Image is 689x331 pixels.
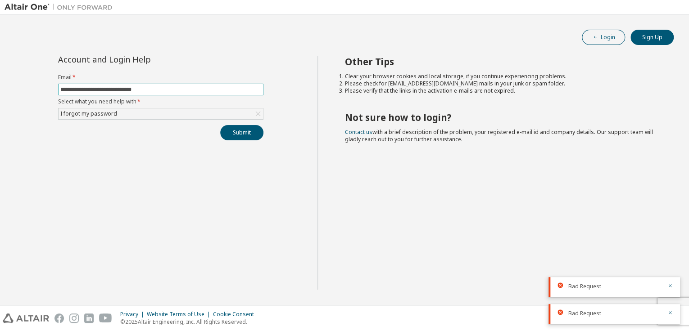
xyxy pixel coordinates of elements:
img: instagram.svg [69,313,79,323]
button: Login [582,30,625,45]
div: Cookie Consent [213,311,259,318]
li: Please check for [EMAIL_ADDRESS][DOMAIN_NAME] mails in your junk or spam folder. [345,80,658,87]
img: youtube.svg [99,313,112,323]
div: Privacy [120,311,147,318]
img: linkedin.svg [84,313,94,323]
div: Account and Login Help [58,56,222,63]
span: with a brief description of the problem, your registered e-mail id and company details. Our suppo... [345,128,653,143]
label: Email [58,74,263,81]
p: © 2025 Altair Engineering, Inc. All Rights Reserved. [120,318,259,326]
label: Select what you need help with [58,98,263,105]
li: Clear your browser cookies and local storage, if you continue experiencing problems. [345,73,658,80]
button: Submit [220,125,263,140]
span: Bad Request [568,283,601,290]
a: Contact us [345,128,372,136]
img: Altair One [5,3,117,12]
div: I forgot my password [59,108,263,119]
h2: Other Tips [345,56,658,67]
div: Website Terms of Use [147,311,213,318]
button: Sign Up [630,30,674,45]
h2: Not sure how to login? [345,112,658,123]
div: I forgot my password [59,109,118,119]
span: Bad Request [568,310,601,317]
img: altair_logo.svg [3,313,49,323]
img: facebook.svg [54,313,64,323]
li: Please verify that the links in the activation e-mails are not expired. [345,87,658,94]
